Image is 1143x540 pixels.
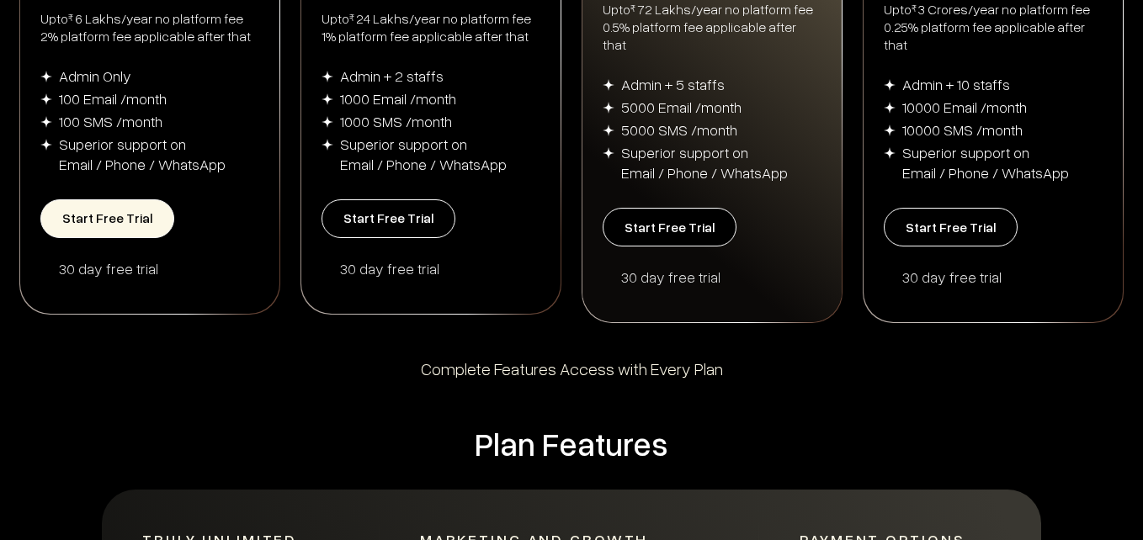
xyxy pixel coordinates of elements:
[884,1,1103,54] div: Upto 3 Crores/year no platform fee 0.25% platform fee applicable after that
[603,124,614,136] img: img
[322,116,333,128] img: img
[912,2,917,14] sup: ₹
[59,258,259,278] div: 30 day free trial
[884,208,1018,246] button: Start Free Trial
[340,111,452,131] div: 1000 SMS /month
[884,147,896,159] img: img
[59,88,167,109] div: 100 Email /month
[322,139,333,151] img: img
[902,119,1023,140] div: 10000 SMS /month
[349,11,354,24] sup: ₹
[340,66,444,86] div: Admin + 2 staffs
[621,119,737,140] div: 5000 SMS /month
[40,199,174,238] button: Start Free Trial
[59,111,162,131] div: 100 SMS /month
[68,11,73,24] sup: ₹
[340,88,456,109] div: 1000 Email /month
[621,142,788,183] div: Superior support on Email / Phone / WhatsApp
[902,267,1103,287] div: 30 day free trial
[40,116,52,128] img: img
[322,71,333,82] img: img
[902,74,1010,94] div: Admin + 10 staffs
[322,199,455,238] button: Start Free Trial
[603,79,614,91] img: img
[40,139,52,151] img: img
[40,71,52,82] img: img
[621,97,742,117] div: 5000 Email /month
[902,142,1069,183] div: Superior support on Email / Phone / WhatsApp
[59,134,226,174] div: Superior support on Email / Phone / WhatsApp
[322,10,540,45] div: Upto 24 Lakhs/year no platform fee 1% platform fee applicable after that
[621,74,725,94] div: Admin + 5 staffs
[40,93,52,105] img: img
[603,1,821,54] div: Upto 72 Lakhs/year no platform fee 0.5% platform fee applicable after that
[59,66,131,86] div: Admin Only
[621,267,821,287] div: 30 day free trial
[340,134,507,174] div: Superior support on Email / Phone / WhatsApp
[322,93,333,105] img: img
[102,423,1041,464] div: Plan Features
[884,79,896,91] img: img
[902,97,1027,117] div: 10000 Email /month
[603,208,736,246] button: Start Free Trial
[40,10,259,45] div: Upto 6 Lakhs/year no platform fee 2% platform fee applicable after that
[603,147,614,159] img: img
[340,258,540,278] div: 30 day free trial
[630,2,635,14] sup: ₹
[603,102,614,114] img: img
[884,124,896,136] img: img
[884,102,896,114] img: img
